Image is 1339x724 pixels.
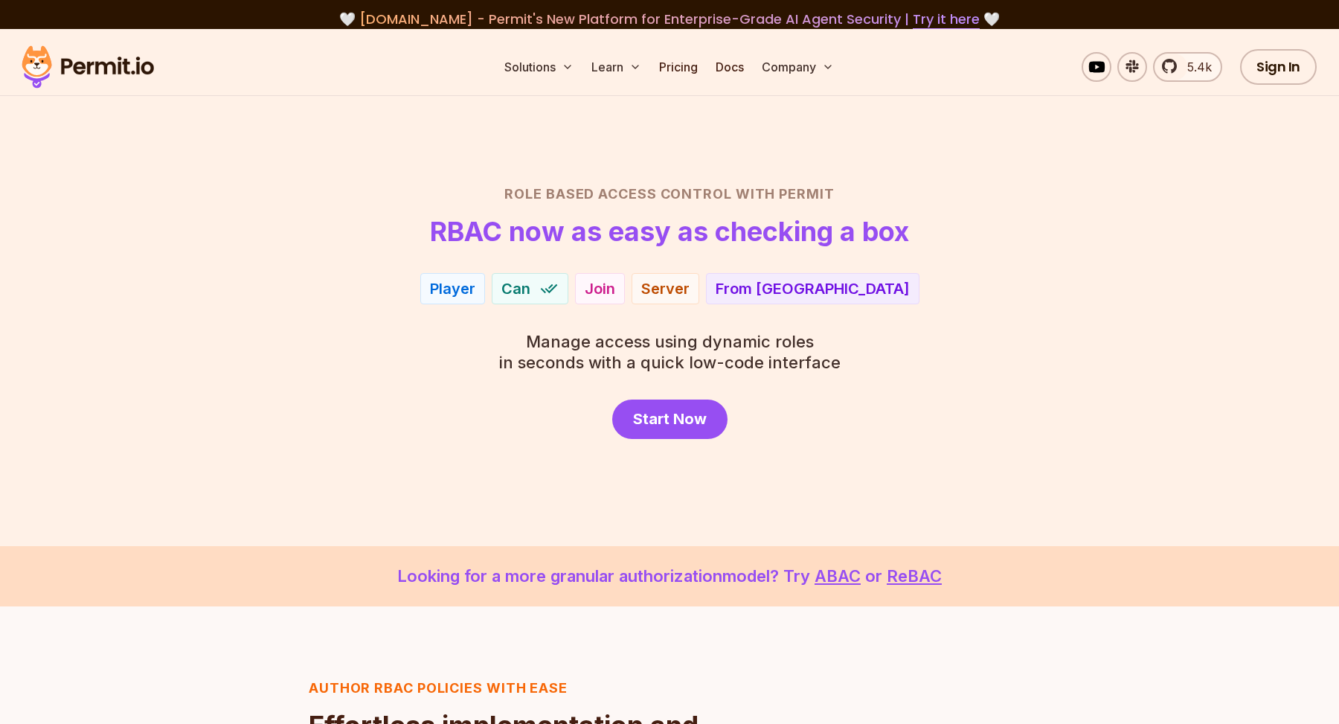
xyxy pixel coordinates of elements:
[716,278,910,299] div: From [GEOGRAPHIC_DATA]
[15,42,161,92] img: Permit logo
[499,331,841,352] span: Manage access using dynamic roles
[430,217,909,246] h1: RBAC now as easy as checking a box
[585,52,647,82] button: Learn
[359,10,980,28] span: [DOMAIN_NAME] - Permit's New Platform for Enterprise-Grade AI Agent Security |
[36,9,1303,30] div: 🤍 🤍
[887,566,942,586] a: ReBAC
[309,678,715,699] h3: Author RBAC POLICIES with EASE
[653,52,704,82] a: Pricing
[501,278,530,299] span: Can
[913,10,980,29] a: Try it here
[710,52,750,82] a: Docs
[149,184,1190,205] h2: Role Based Access Control
[36,564,1303,589] p: Looking for a more granular authorization model? Try or
[585,278,615,299] div: Join
[736,184,835,205] span: with Permit
[815,566,861,586] a: ABAC
[641,278,690,299] div: Server
[1153,52,1222,82] a: 5.4k
[1178,58,1212,76] span: 5.4k
[633,409,707,429] span: Start Now
[612,400,728,439] a: Start Now
[756,52,840,82] button: Company
[1240,49,1317,85] a: Sign In
[498,52,579,82] button: Solutions
[499,331,841,373] p: in seconds with a quick low-code interface
[430,278,475,299] div: Player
